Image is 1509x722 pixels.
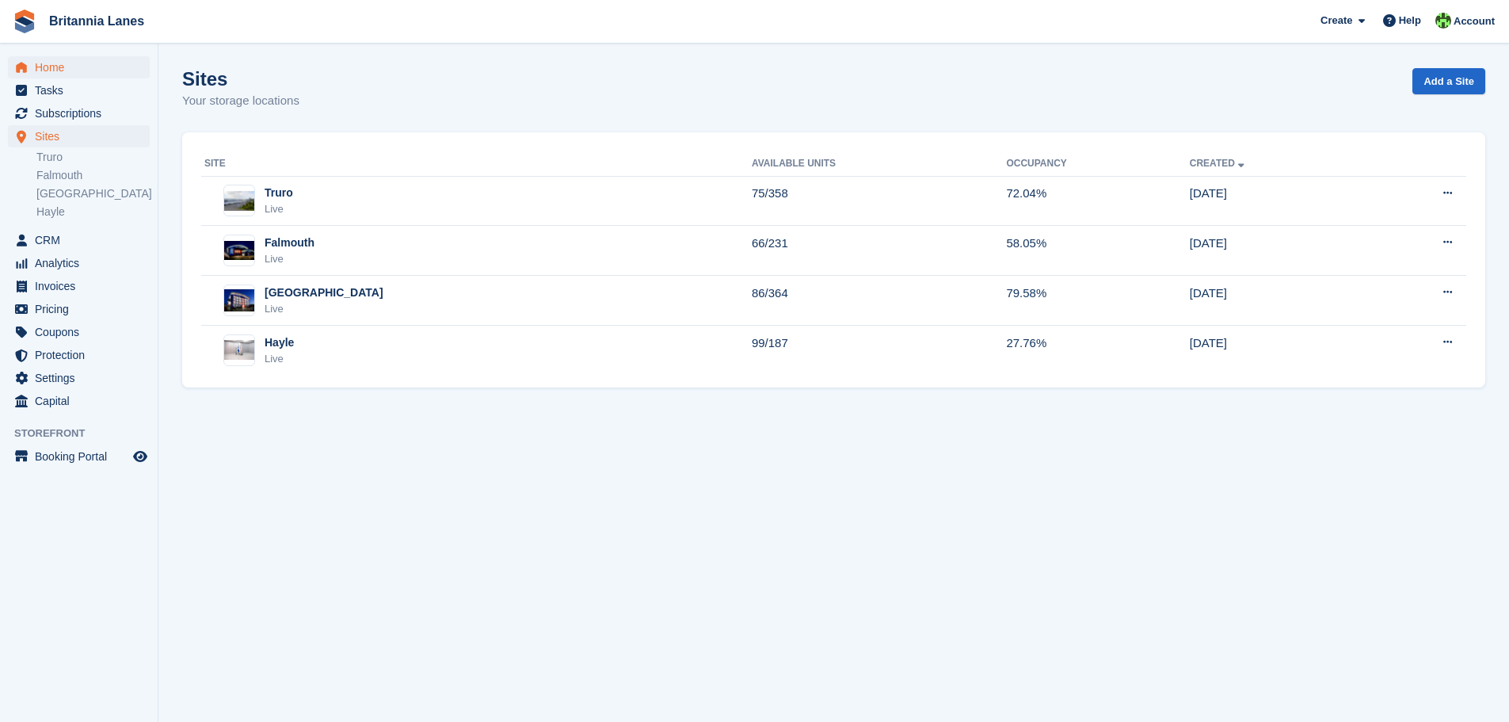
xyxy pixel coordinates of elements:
a: Falmouth [36,168,150,183]
img: Robert Parr [1435,13,1451,29]
img: Image of Exeter site [224,289,254,312]
td: [DATE] [1190,276,1365,326]
div: Live [265,251,314,267]
a: menu [8,390,150,412]
a: menu [8,56,150,78]
img: Image of Truro site [224,191,254,211]
span: Help [1399,13,1421,29]
p: Your storage locations [182,92,299,110]
span: Subscriptions [35,102,130,124]
td: 86/364 [752,276,1006,326]
h1: Sites [182,68,299,90]
th: Site [201,151,752,177]
span: Booking Portal [35,445,130,468]
span: Create [1320,13,1352,29]
td: 79.58% [1006,276,1189,326]
span: Invoices [35,275,130,297]
div: Live [265,301,383,317]
img: Image of Hayle site [224,340,254,361]
a: Hayle [36,204,150,220]
span: Coupons [35,321,130,343]
a: Add a Site [1412,68,1485,94]
a: menu [8,229,150,251]
a: menu [8,252,150,274]
div: Live [265,201,293,217]
td: 72.04% [1006,176,1189,226]
a: menu [8,367,150,389]
a: menu [8,125,150,147]
div: [GEOGRAPHIC_DATA] [265,285,383,301]
span: Home [35,56,130,78]
span: Account [1454,13,1495,29]
a: menu [8,102,150,124]
span: Capital [35,390,130,412]
th: Available Units [752,151,1006,177]
div: Hayle [265,334,294,351]
span: Analytics [35,252,130,274]
td: 99/187 [752,326,1006,375]
a: menu [8,445,150,468]
span: Protection [35,344,130,366]
a: [GEOGRAPHIC_DATA] [36,186,150,201]
a: menu [8,344,150,366]
a: Britannia Lanes [43,8,151,34]
td: 75/358 [752,176,1006,226]
th: Occupancy [1006,151,1189,177]
img: Image of Falmouth site [224,241,254,260]
td: [DATE] [1190,326,1365,375]
a: menu [8,275,150,297]
td: [DATE] [1190,226,1365,276]
div: Truro [265,185,293,201]
a: menu [8,321,150,343]
a: Created [1190,158,1248,169]
span: Sites [35,125,130,147]
span: Storefront [14,426,158,441]
a: Preview store [131,447,150,466]
td: [DATE] [1190,176,1365,226]
span: Settings [35,367,130,389]
img: stora-icon-8386f47178a22dfd0bd8f6a31ec36ba5ce8667c1dd55bd0f319d3a0aa187defe.svg [13,10,36,33]
span: Tasks [35,79,130,101]
a: Truro [36,150,150,165]
span: CRM [35,229,130,251]
div: Live [265,351,294,367]
span: Pricing [35,298,130,320]
td: 27.76% [1006,326,1189,375]
td: 58.05% [1006,226,1189,276]
td: 66/231 [752,226,1006,276]
div: Falmouth [265,235,314,251]
a: menu [8,298,150,320]
a: menu [8,79,150,101]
